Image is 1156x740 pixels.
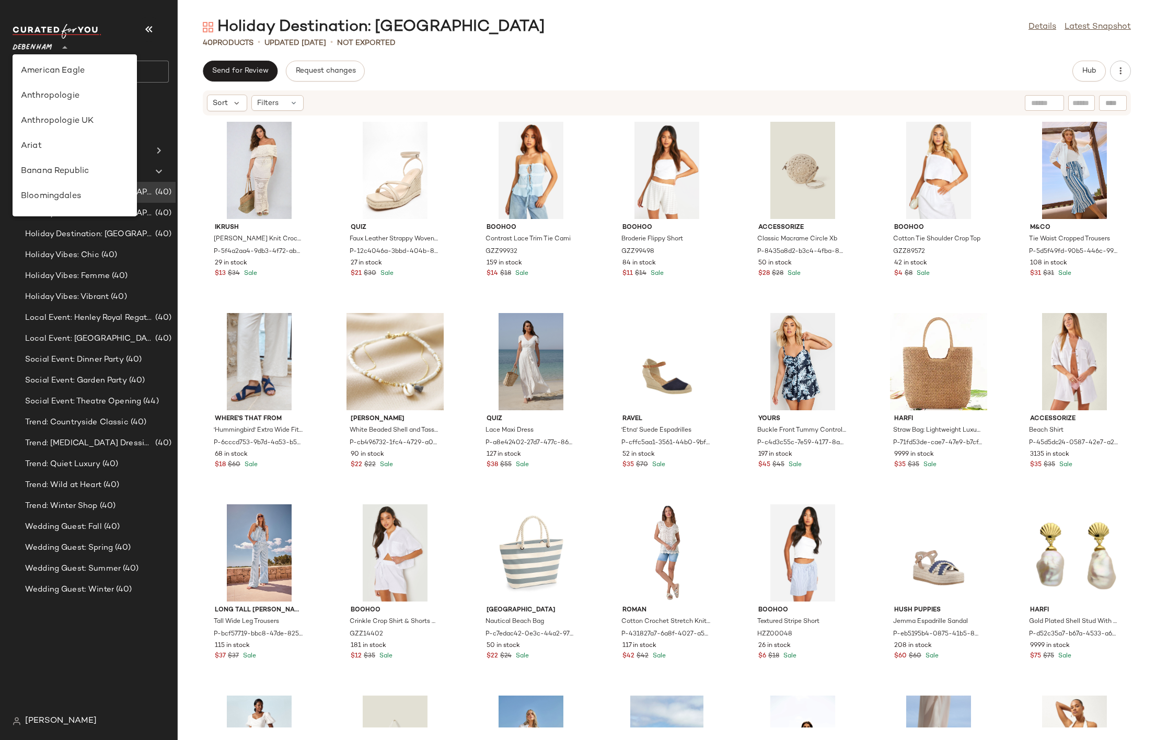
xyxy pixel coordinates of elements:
[351,450,384,459] span: 90 in stock
[257,98,279,109] span: Filters
[350,630,383,639] span: GZZ14402
[350,617,438,627] span: Crinkle Crop Shirt & Shorts Set
[478,122,584,219] img: gzz99932_baby%20blue_xl
[893,247,925,257] span: GZZ89572
[758,223,847,233] span: Accessorize
[36,145,104,157] span: Global Clipboards
[25,584,114,596] span: Wedding Guest: Winter
[757,247,846,257] span: P-8435a8d2-b3c4-4fba-86ea-1b0f2d2280b4
[228,460,240,470] span: $60
[104,145,117,157] span: (0)
[351,606,440,615] span: boohoo
[894,259,927,268] span: 42 in stock
[478,313,584,410] img: m5063331000861_white_xl
[73,166,91,178] span: (20)
[215,259,247,268] span: 29 in stock
[203,38,253,49] div: Products
[350,426,438,435] span: White Beaded Shell and Tassel Charm Anklet
[1043,269,1054,279] span: $31
[886,122,991,219] img: gzz89572_white_xl
[905,269,912,279] span: $8
[141,396,159,408] span: (44)
[487,259,522,268] span: 159 in stock
[213,98,228,109] span: Sort
[1057,461,1072,468] span: Sale
[886,504,991,602] img: m5063294122747_navy_xl
[622,269,633,279] span: $11
[25,563,121,575] span: Wedding Guest: Summer
[757,235,837,244] span: Classic Macrame Circle Xb
[651,653,666,660] span: Sale
[614,122,720,219] img: gzz99498_white_xl
[768,652,779,661] span: $18
[25,417,129,429] span: Trend: Countryside Classic
[364,652,375,661] span: $35
[1030,269,1041,279] span: $31
[203,61,278,82] button: Send for Review
[214,630,303,639] span: P-bcf57719-bbc8-47de-8258-07f48b8bef24
[622,641,656,651] span: 117 in stock
[153,207,171,219] span: (40)
[1022,122,1127,219] img: m5063111398218_blue_xl
[1044,460,1055,470] span: $35
[758,269,770,279] span: $28
[1030,450,1069,459] span: 3135 in stock
[25,396,141,408] span: Social Event: Theatre Opening
[13,24,101,39] img: cfy_white_logo.C9jOOHJF.svg
[1030,414,1119,424] span: Accessorize
[351,259,382,268] span: 27 in stock
[622,414,711,424] span: Ravel
[1030,641,1070,651] span: 9999 in stock
[622,223,711,233] span: boohoo
[17,103,27,114] img: svg%3e
[650,461,665,468] span: Sale
[350,247,438,257] span: P-12c4046a-3bbd-404b-8c91-504b18d02299
[750,504,856,602] img: hzz00048_light%20blue_xl
[36,166,73,178] span: Curations
[364,460,376,470] span: $22
[1030,259,1067,268] span: 108 in stock
[781,653,796,660] span: Sale
[203,39,213,47] span: 40
[124,354,142,366] span: (40)
[153,437,171,449] span: (40)
[886,313,991,410] img: m0658606890411_brown_xl
[621,438,710,448] span: P-cffc5aa1-3561-44b0-9bf1-30e5e0006c38
[342,122,448,219] img: m5059957288745_nude_xl
[25,312,153,324] span: Local Event: Henley Royal Regatta
[772,269,783,279] span: $28
[478,504,584,602] img: m5059444377662_natural_xl
[757,438,846,448] span: P-c4d3c55c-7e59-4177-8aa3-bd1eeade7d4e
[513,270,528,277] span: Sale
[351,652,362,661] span: $12
[377,653,392,660] span: Sale
[1043,652,1054,661] span: $75
[100,458,119,470] span: (40)
[894,460,906,470] span: $35
[228,269,240,279] span: $34
[113,542,131,554] span: (40)
[25,291,109,303] span: Holiday Vibes: Vibrant
[621,247,654,257] span: GZZ99498
[33,103,75,115] span: Dashboard
[1029,426,1063,435] span: Beach Shirt
[894,223,983,233] span: boohoo
[242,461,258,468] span: Sale
[621,630,710,639] span: P-431827a7-6a8f-4027-a592-1014e0862896
[350,438,438,448] span: P-cb496732-1fc4-4729-a0b6-a58d318e8f81
[25,479,101,491] span: Trend: Wild at Heart
[893,630,982,639] span: P-eb5195b4-0875-41b5-8857-698e8ecfe427
[772,460,784,470] span: $45
[378,461,393,468] span: Sale
[25,437,153,449] span: Trend: [MEDICAL_DATA] Dressing
[893,235,980,244] span: Cotton Tie Shoulder Crop Top
[637,652,649,661] span: $42
[485,247,517,257] span: GZZ99932
[25,458,100,470] span: Trend: Quiet Luxury
[206,122,312,219] img: m5063622109167_beige_xl
[1029,235,1110,244] span: Tie Waist Cropped Trousers
[212,67,269,75] span: Send for Review
[758,641,791,651] span: 26 in stock
[758,460,770,470] span: $45
[242,270,257,277] span: Sale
